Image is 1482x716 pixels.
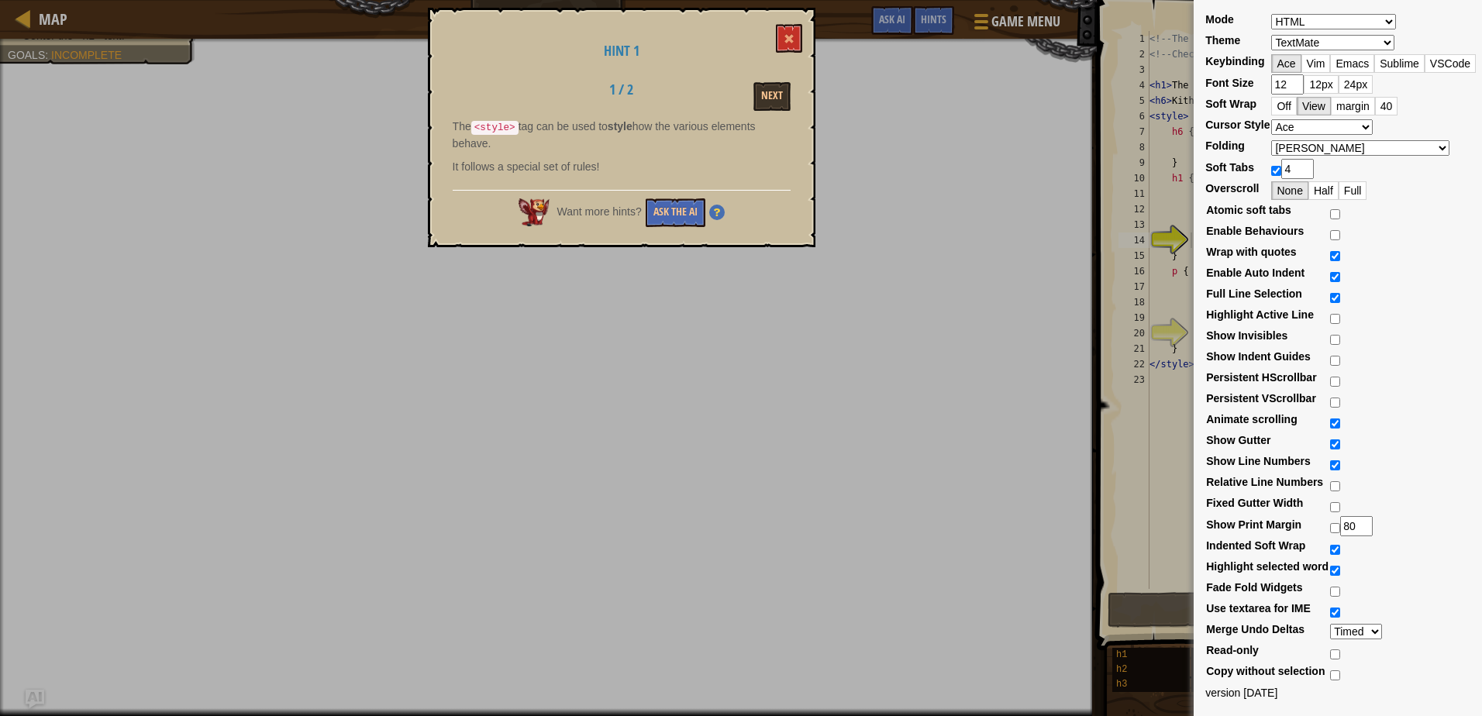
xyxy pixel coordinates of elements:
code: <style> [471,121,519,135]
label: Show Line Numbers [1206,453,1311,469]
label: Font Size [1205,75,1253,91]
label: Keybinding [1205,53,1264,69]
input: Tab Size [1281,159,1314,179]
label: Use textarea for IME [1206,601,1311,616]
label: Soft Tabs [1205,160,1254,175]
label: Cursor Style [1205,117,1270,133]
p: It follows a special set of rules! [453,159,791,174]
span: Want more hints? [557,205,642,218]
button: 40 [1375,97,1398,115]
button: Off [1271,97,1296,115]
label: Atomic soft tabs [1206,202,1291,218]
button: Vim [1301,54,1331,73]
button: 12px [1304,75,1338,94]
button: Sublime [1374,54,1425,73]
label: Persistent HScrollbar [1206,370,1316,385]
label: Indented Soft Wrap [1206,538,1305,553]
button: Emacs [1330,54,1374,73]
button: margin [1331,97,1375,115]
button: Next [753,82,791,111]
label: Fade Fold Widgets [1206,580,1302,595]
button: 24px [1339,75,1373,94]
button: VSCode [1425,54,1476,73]
label: Show Gutter [1206,432,1270,448]
label: Copy without selection [1206,663,1325,679]
label: Show Invisibles [1206,328,1287,343]
label: Folding [1205,138,1245,153]
label: Relative Line Numbers [1206,474,1323,490]
label: Overscroll [1205,181,1259,196]
label: Enable Auto Indent [1206,265,1305,281]
label: Soft Wrap [1205,96,1256,112]
img: AI [519,198,550,226]
label: Read-only [1206,642,1259,658]
img: Hint [709,205,725,220]
strong: style [608,120,632,133]
label: Mode [1205,12,1234,27]
label: Enable Behaviours [1206,223,1304,239]
button: Ace [1271,54,1301,73]
label: Merge Undo Deltas [1206,621,1305,637]
label: Persistent VScrollbar [1206,391,1316,406]
label: Wrap with quotes [1206,244,1296,260]
label: Fixed Gutter Width [1206,495,1303,511]
button: Half [1308,181,1339,200]
button: View [1297,97,1331,115]
p: The tag can be used to how the various elements behave. [453,119,791,151]
label: Show Indent Guides [1206,349,1311,364]
label: Full Line Selection [1206,286,1302,301]
h2: 1 / 2 [573,82,670,98]
input: Print Margin [1340,516,1373,536]
span: Hint 1 [604,41,639,60]
td: version [DATE] [1205,684,1477,701]
label: Theme [1205,33,1240,48]
label: Animate scrolling [1206,411,1297,427]
label: Highlight Active Line [1206,307,1314,322]
label: Highlight selected word [1206,559,1329,574]
button: Ask the AI [646,198,705,227]
button: Full [1339,181,1367,200]
button: None [1271,181,1308,200]
label: Show Print Margin [1206,517,1301,532]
